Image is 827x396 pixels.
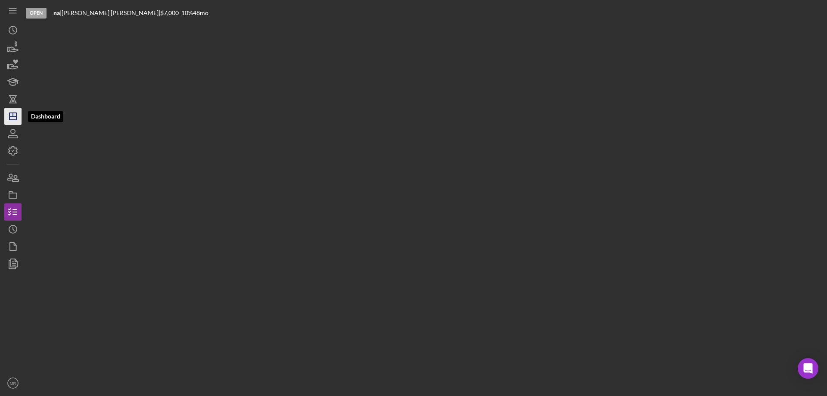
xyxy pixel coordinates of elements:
[10,381,16,386] text: MR
[160,9,179,16] span: $7,000
[53,9,62,16] div: |
[181,9,193,16] div: 10 %
[26,8,47,19] div: Open
[193,9,208,16] div: 48 mo
[62,9,160,16] div: [PERSON_NAME] [PERSON_NAME] |
[53,9,60,16] b: na
[798,358,818,379] div: Open Intercom Messenger
[4,374,22,392] button: MR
